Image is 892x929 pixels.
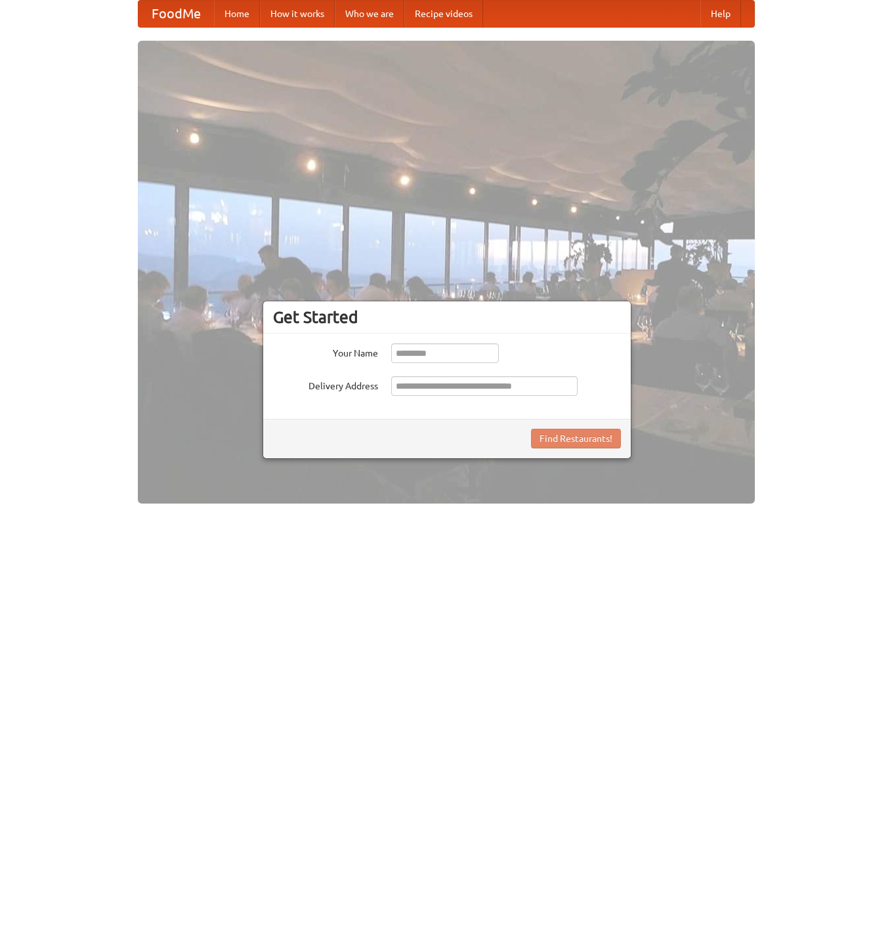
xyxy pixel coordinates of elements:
[273,376,378,393] label: Delivery Address
[214,1,260,27] a: Home
[138,1,214,27] a: FoodMe
[273,307,621,327] h3: Get Started
[260,1,335,27] a: How it works
[531,429,621,448] button: Find Restaurants!
[335,1,404,27] a: Who we are
[700,1,741,27] a: Help
[273,343,378,360] label: Your Name
[404,1,483,27] a: Recipe videos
